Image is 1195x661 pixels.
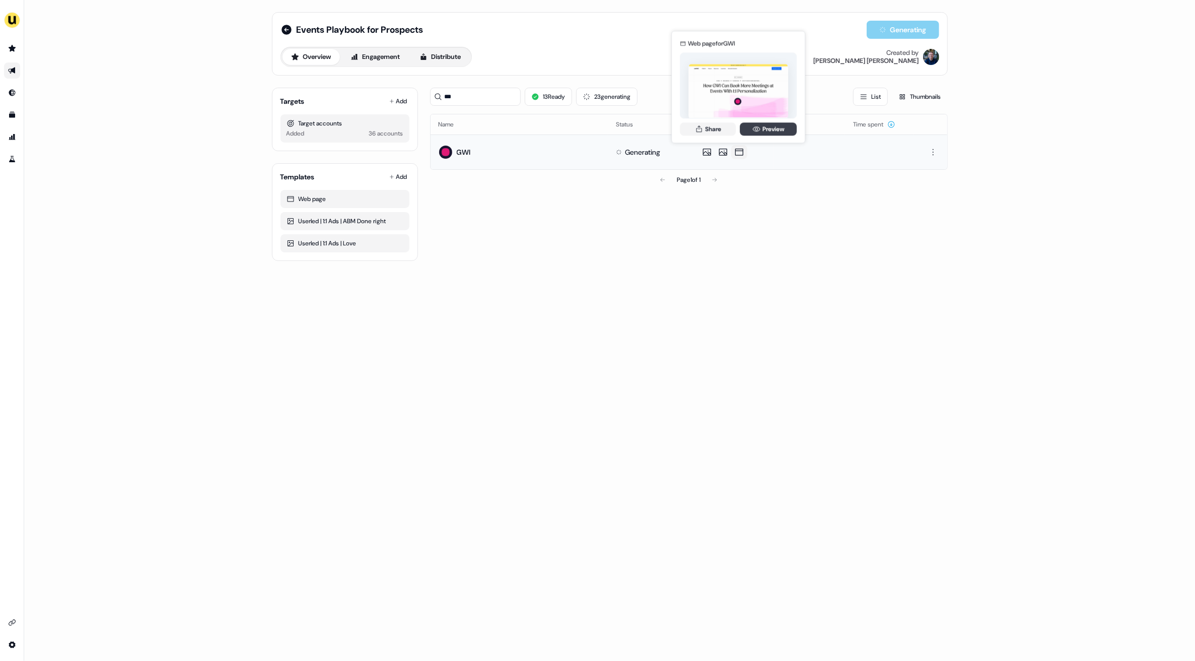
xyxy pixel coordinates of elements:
div: Added [287,128,305,139]
button: 23generating [576,88,638,106]
div: Userled | 1:1 Ads | Love [287,238,403,248]
div: GWI [457,147,471,157]
button: Share [680,122,736,136]
button: 13Ready [525,88,572,106]
a: Go to experiments [4,151,20,167]
a: Go to templates [4,107,20,123]
div: Page 1 of 1 [677,175,700,185]
div: Userled | 1:1 Ads | ABM Done right [287,216,403,226]
div: Target accounts [287,118,403,128]
div: Created by [887,49,919,57]
div: Targets [280,96,305,106]
button: Status [616,115,645,134]
a: Go to prospects [4,40,20,56]
div: Web page for GWI [688,38,735,48]
button: Add [387,170,409,184]
button: Overview [283,49,340,65]
span: Events Playbook for Prospects [297,24,424,36]
a: Go to attribution [4,129,20,145]
div: Templates [280,172,315,182]
a: Go to outbound experience [4,62,20,79]
img: James [923,49,939,65]
button: Engagement [342,49,409,65]
div: Generating [625,147,660,157]
div: Web page [287,194,403,204]
div: 36 accounts [369,128,403,139]
button: List [853,88,888,106]
button: Thumbnails [892,88,948,106]
button: Add [387,94,409,108]
button: Name [439,115,466,134]
a: Go to integrations [4,615,20,631]
button: Distribute [411,49,470,65]
a: Preview [740,122,797,136]
div: [PERSON_NAME] [PERSON_NAME] [814,57,919,65]
button: Time spent [853,115,895,134]
img: asset preview [688,63,788,119]
a: Go to Inbound [4,85,20,101]
a: Go to integrations [4,637,20,653]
